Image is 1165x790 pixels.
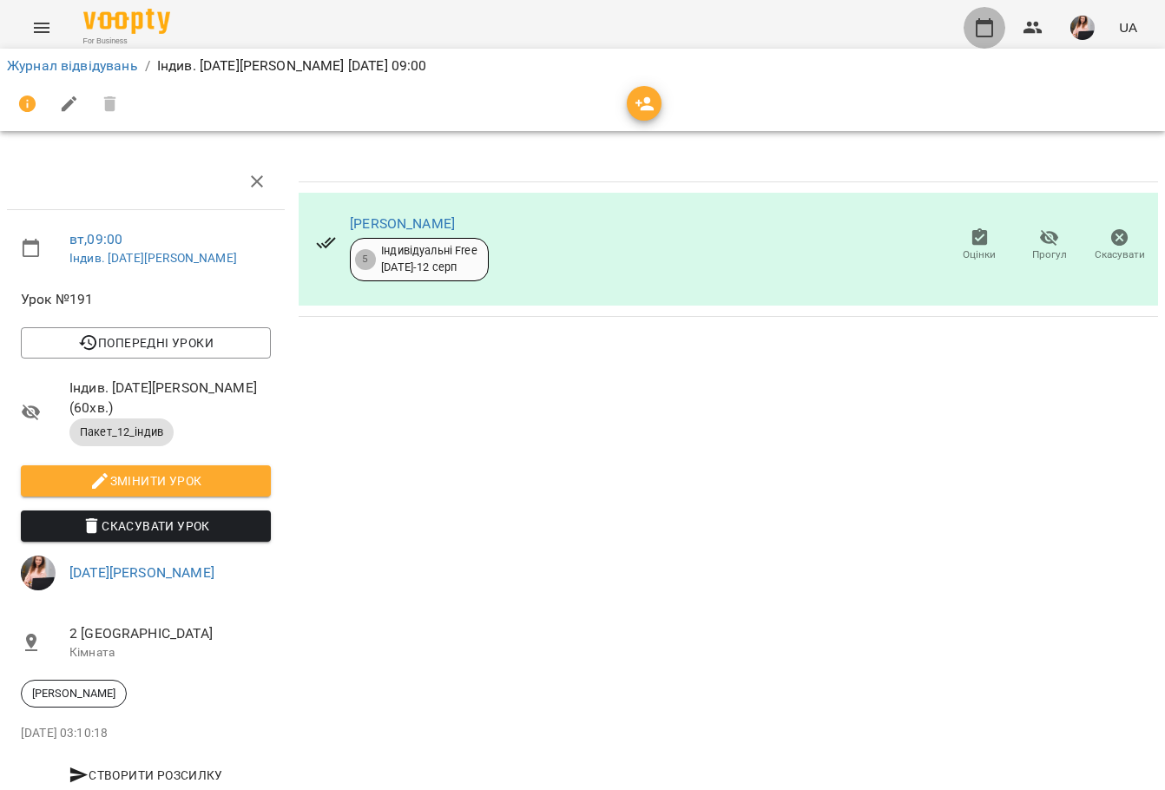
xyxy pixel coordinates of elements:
button: Оцінки [945,221,1015,270]
img: ee17c4d82a51a8e023162b2770f32a64.jpg [21,556,56,590]
button: Menu [21,7,63,49]
div: [PERSON_NAME] [21,680,127,708]
div: 5 [355,249,376,270]
p: [DATE] 03:10:18 [21,725,271,742]
span: Пакет_12_індив [69,425,174,440]
span: Скасувати Урок [35,516,257,537]
span: [PERSON_NAME] [22,686,126,701]
span: Оцінки [963,247,996,262]
button: Попередні уроки [21,327,271,359]
button: UA [1112,11,1144,43]
button: Скасувати [1084,221,1155,270]
p: Кімната [69,644,271,662]
span: Скасувати [1095,247,1145,262]
span: Урок №191 [21,289,271,310]
span: UA [1119,18,1137,36]
img: ee17c4d82a51a8e023162b2770f32a64.jpg [1070,16,1095,40]
a: [PERSON_NAME] [350,215,455,232]
button: Змінити урок [21,465,271,497]
p: Індив. [DATE][PERSON_NAME] [DATE] 09:00 [157,56,427,76]
span: Індив. [DATE][PERSON_NAME] ( 60 хв. ) [69,378,271,418]
span: For Business [83,36,170,47]
span: 2 [GEOGRAPHIC_DATA] [69,623,271,644]
a: [DATE][PERSON_NAME] [69,564,214,581]
span: Попередні уроки [35,332,257,353]
button: Прогул [1015,221,1085,270]
a: Журнал відвідувань [7,57,138,74]
img: Voopty Logo [83,9,170,34]
nav: breadcrumb [7,56,1158,76]
span: Змінити урок [35,471,257,491]
button: Скасувати Урок [21,510,271,542]
a: вт , 09:00 [69,231,122,247]
a: Індив. [DATE][PERSON_NAME] [69,251,237,265]
span: Прогул [1032,247,1067,262]
span: Створити розсилку [28,765,264,786]
li: / [145,56,150,76]
div: Індивідуальні Free [DATE] - 12 серп [381,243,477,275]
